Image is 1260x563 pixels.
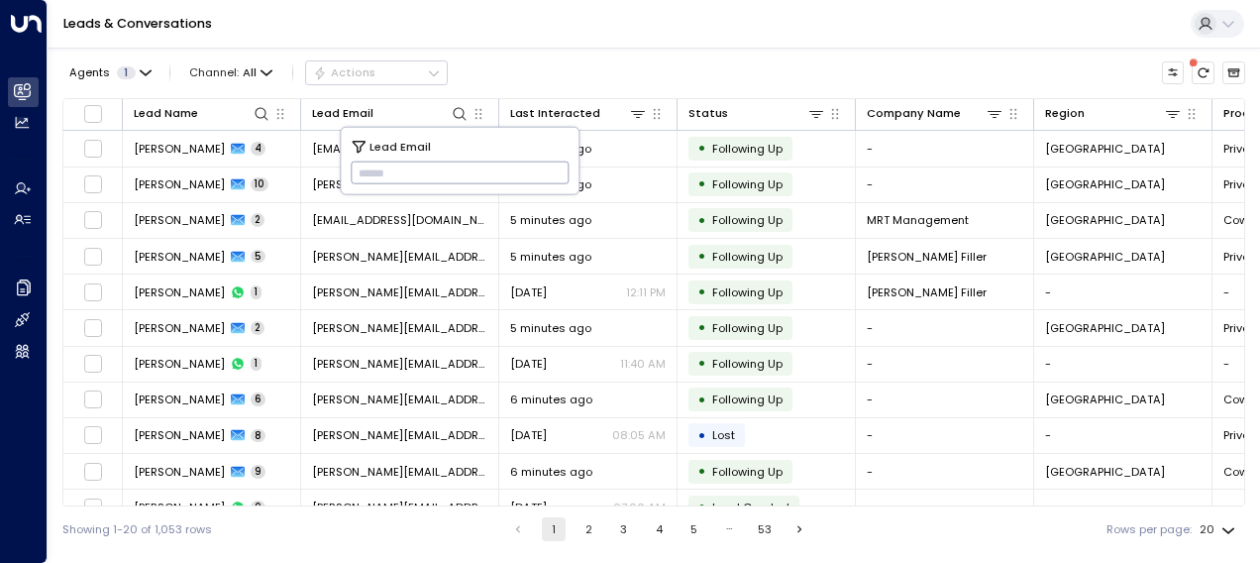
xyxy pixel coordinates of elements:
[312,500,487,515] span: ryan.eden@live.com
[305,60,448,84] button: Actions
[856,347,1034,382] td: -
[251,465,265,479] span: 9
[312,176,487,192] span: nicola@nicolapearce.com
[312,141,487,157] span: info@chasinghawktattoos.com
[647,517,671,541] button: Go to page 4
[510,212,591,228] span: 5 minutes ago
[856,168,1034,202] td: -
[183,61,279,83] button: Channel:All
[867,104,961,123] div: Company Name
[577,517,600,541] button: Go to page 2
[712,141,783,157] span: Following Up
[134,141,225,157] span: Jenna Chasinghawk
[83,462,103,482] span: Toggle select row
[251,393,265,406] span: 6
[83,282,103,302] span: Toggle select row
[717,517,741,541] div: …
[612,427,666,443] p: 08:05 AM
[1045,320,1165,336] span: London
[712,427,735,443] span: Lost
[1200,517,1239,542] div: 20
[83,390,103,409] span: Toggle select row
[510,320,591,336] span: 5 minutes ago
[134,464,225,480] span: Ryan
[134,427,225,443] span: Ella Best
[1045,212,1165,228] span: London
[697,135,706,162] div: •
[83,247,103,267] span: Toggle select row
[712,500,789,515] span: Lead Created
[856,418,1034,453] td: -
[134,104,198,123] div: Lead Name
[134,320,225,336] span: Natasha Bell
[134,392,225,407] span: Ella Best
[1222,61,1245,84] button: Archived Leads
[867,249,987,265] span: Hansen Filler
[697,207,706,234] div: •
[712,249,783,265] span: Following Up
[134,249,225,265] span: John Hansen
[134,500,225,515] span: Ryan
[251,213,264,227] span: 2
[1045,141,1165,157] span: London
[251,142,265,156] span: 4
[712,464,783,480] span: Following Up
[134,212,225,228] span: Ross Sykes
[1045,104,1182,123] div: Region
[83,139,103,159] span: Toggle select row
[83,354,103,374] span: Toggle select row
[682,517,706,541] button: Go to page 5
[856,490,1034,524] td: -
[626,284,666,300] p: 12:11 PM
[697,387,706,413] div: •
[1034,418,1212,453] td: -
[251,357,262,371] span: 1
[712,392,783,407] span: Following Up
[83,174,103,194] span: Toggle select row
[510,104,600,123] div: Last Interacted
[1034,275,1212,309] td: -
[510,392,592,407] span: 6 minutes ago
[856,454,1034,489] td: -
[134,356,225,372] span: Natasha Bell
[1045,249,1165,265] span: London
[867,212,969,228] span: MRT Management
[712,356,783,372] span: Following Up
[1034,347,1212,382] td: -
[134,284,225,300] span: John Hansen
[83,498,103,517] span: Toggle select row
[613,500,666,515] p: 07:00 AM
[312,392,487,407] span: william.simons@freeofficefinder.com
[83,210,103,230] span: Toggle select row
[697,458,706,485] div: •
[251,285,262,299] span: 1
[867,104,1003,123] div: Company Name
[1045,104,1085,123] div: Region
[505,517,813,541] nav: pagination navigation
[712,320,783,336] span: Following Up
[369,137,431,155] span: Lead Email
[697,279,706,305] div: •
[83,318,103,338] span: Toggle select row
[712,284,783,300] span: Following Up
[1045,176,1165,192] span: London
[251,429,265,443] span: 8
[305,60,448,84] div: Button group with a nested menu
[251,501,265,514] span: 0
[312,320,487,336] span: natasha@bdgfs.com
[688,104,728,123] div: Status
[312,356,487,372] span: natasha@bdgfs.com
[312,427,487,443] span: william.simons@freeofficefinder.com
[1106,521,1192,538] label: Rows per page:
[697,422,706,449] div: •
[1192,61,1214,84] span: There are new threads available. Refresh the grid to view the latest updates.
[697,494,706,520] div: •
[510,249,591,265] span: 5 minutes ago
[251,250,265,264] span: 5
[134,104,270,123] div: Lead Name
[712,212,783,228] span: Following Up
[620,356,666,372] p: 11:40 AM
[697,314,706,341] div: •
[510,356,547,372] span: Aug 08, 2025
[697,350,706,377] div: •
